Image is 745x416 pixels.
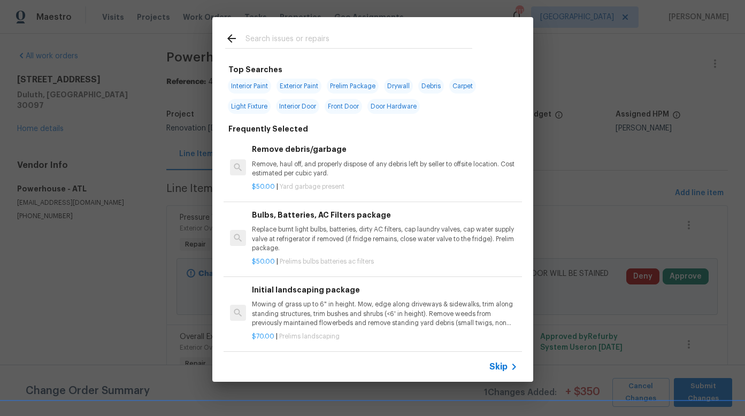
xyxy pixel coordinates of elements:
[279,333,340,340] span: Prelims landscaping
[228,99,271,114] span: Light Fixture
[245,32,472,48] input: Search issues or repairs
[327,79,379,94] span: Prelim Package
[280,183,344,190] span: Yard garbage present
[325,99,362,114] span: Front Door
[489,361,508,372] span: Skip
[418,79,444,94] span: Debris
[252,182,517,191] p: |
[252,258,275,265] span: $50.00
[252,143,517,155] h6: Remove debris/garbage
[277,79,321,94] span: Exterior Paint
[228,123,308,135] h6: Frequently Selected
[449,79,476,94] span: Carpet
[252,333,274,340] span: $70.00
[367,99,420,114] span: Door Hardware
[252,332,517,341] p: |
[276,99,319,114] span: Interior Door
[280,258,374,265] span: Prelims bulbs batteries ac filters
[252,284,517,296] h6: Initial landscaping package
[252,209,517,221] h6: Bulbs, Batteries, AC Filters package
[228,79,271,94] span: Interior Paint
[252,300,517,327] p: Mowing of grass up to 6" in height. Mow, edge along driveways & sidewalks, trim along standing st...
[384,79,413,94] span: Drywall
[252,160,517,178] p: Remove, haul off, and properly dispose of any debris left by seller to offsite location. Cost est...
[252,183,275,190] span: $50.00
[252,225,517,252] p: Replace burnt light bulbs, batteries, dirty AC filters, cap laundry valves, cap water supply valv...
[228,64,282,75] h6: Top Searches
[252,257,517,266] p: |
